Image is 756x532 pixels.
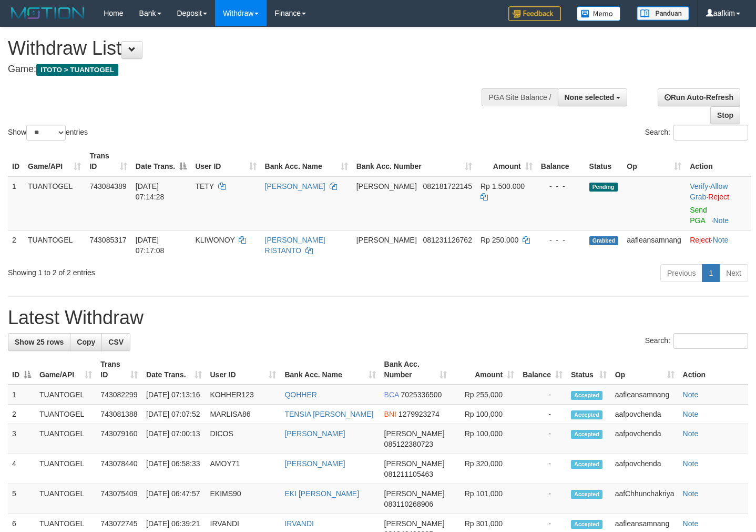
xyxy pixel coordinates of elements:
td: 743082299 [96,385,142,405]
td: TUANTOGEL [35,405,96,424]
a: QOHHER [284,390,316,399]
span: Copy 085122380723 to clipboard [384,440,433,448]
a: Next [719,264,748,282]
a: Show 25 rows [8,333,70,351]
a: Copy [70,333,102,351]
span: BNI [384,410,396,418]
span: Pending [589,183,618,192]
a: [PERSON_NAME] RISTANTO [265,236,325,255]
td: 743079160 [96,424,142,454]
img: Feedback.jpg [508,6,561,21]
th: ID: activate to sort column descending [8,355,35,385]
span: [PERSON_NAME] [384,519,445,528]
td: [DATE] 06:58:33 [142,454,206,484]
th: Bank Acc. Name: activate to sort column ascending [280,355,380,385]
th: Balance: activate to sort column ascending [518,355,567,385]
img: panduan.png [637,6,689,21]
span: [DATE] 07:14:28 [136,182,165,201]
td: aafpovchenda [611,454,679,484]
td: TUANTOGEL [24,230,85,260]
td: 743075409 [96,484,142,514]
td: KOHHER123 [206,385,281,405]
td: EKIMS90 [206,484,281,514]
td: AMOY71 [206,454,281,484]
span: Copy 082181722145 to clipboard [423,182,472,190]
a: Note [683,489,699,498]
label: Search: [645,125,748,140]
span: Accepted [571,410,602,419]
th: Status: activate to sort column ascending [567,355,611,385]
a: [PERSON_NAME] [284,429,345,438]
th: Trans ID: activate to sort column ascending [85,146,131,176]
a: Note [683,519,699,528]
h1: Withdraw List [8,38,494,59]
th: Game/API: activate to sort column ascending [24,146,85,176]
td: [DATE] 07:13:16 [142,385,206,405]
td: TUANTOGEL [35,454,96,484]
th: Amount: activate to sort column ascending [476,146,537,176]
a: Send PGA [690,206,707,225]
a: CSV [101,333,130,351]
span: Accepted [571,460,602,469]
a: [PERSON_NAME] [265,182,325,190]
th: Action [679,355,748,385]
td: - [518,405,567,424]
th: User ID: activate to sort column ascending [191,146,260,176]
span: [PERSON_NAME] [384,429,445,438]
td: - [518,484,567,514]
td: 743078440 [96,454,142,484]
a: Previous [660,264,702,282]
td: 4 [8,454,35,484]
th: Trans ID: activate to sort column ascending [96,355,142,385]
span: None selected [565,93,615,102]
a: Verify [690,182,708,190]
a: Stop [710,106,740,124]
td: - [518,454,567,484]
span: Copy 081231126762 to clipboard [423,236,472,244]
td: aafleansamnang [622,230,686,260]
td: 743081388 [96,405,142,424]
th: Op: activate to sort column ascending [611,355,679,385]
a: 1 [702,264,720,282]
a: Note [683,410,699,418]
td: 1 [8,385,35,405]
div: - - - [541,181,581,192]
a: Run Auto-Refresh [658,88,740,106]
td: 2 [8,230,24,260]
td: [DATE] 06:47:57 [142,484,206,514]
th: Date Trans.: activate to sort column ascending [142,355,206,385]
select: Showentries [26,125,66,140]
td: TUANTOGEL [35,385,96,405]
td: · [686,230,751,260]
td: MARLISA86 [206,405,281,424]
span: KLIWONOY [195,236,234,244]
th: ID [8,146,24,176]
th: Amount: activate to sort column ascending [451,355,519,385]
td: - [518,424,567,454]
span: Grabbed [589,236,619,245]
span: [DATE] 07:17:08 [136,236,165,255]
label: Show entries [8,125,88,140]
th: Game/API: activate to sort column ascending [35,355,96,385]
span: Copy 7025336500 to clipboard [401,390,442,399]
label: Search: [645,333,748,349]
span: [PERSON_NAME] [384,489,445,498]
td: TUANTOGEL [24,176,85,230]
span: · [690,182,728,201]
td: 3 [8,424,35,454]
td: TUANTOGEL [35,484,96,514]
span: 743085317 [89,236,126,244]
span: CSV [108,338,124,346]
td: Rp 100,000 [451,424,519,454]
span: TETY [195,182,214,190]
th: Bank Acc. Number: activate to sort column ascending [380,355,451,385]
span: Rp 1.500.000 [481,182,525,190]
span: Copy 083110268906 to clipboard [384,500,433,508]
span: Accepted [571,490,602,499]
span: 743084389 [89,182,126,190]
td: Rp 255,000 [451,385,519,405]
th: Balance [537,146,585,176]
th: Bank Acc. Number: activate to sort column ascending [352,146,476,176]
a: Reject [708,193,729,201]
span: ITOTO > TUANTOGEL [36,64,118,76]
